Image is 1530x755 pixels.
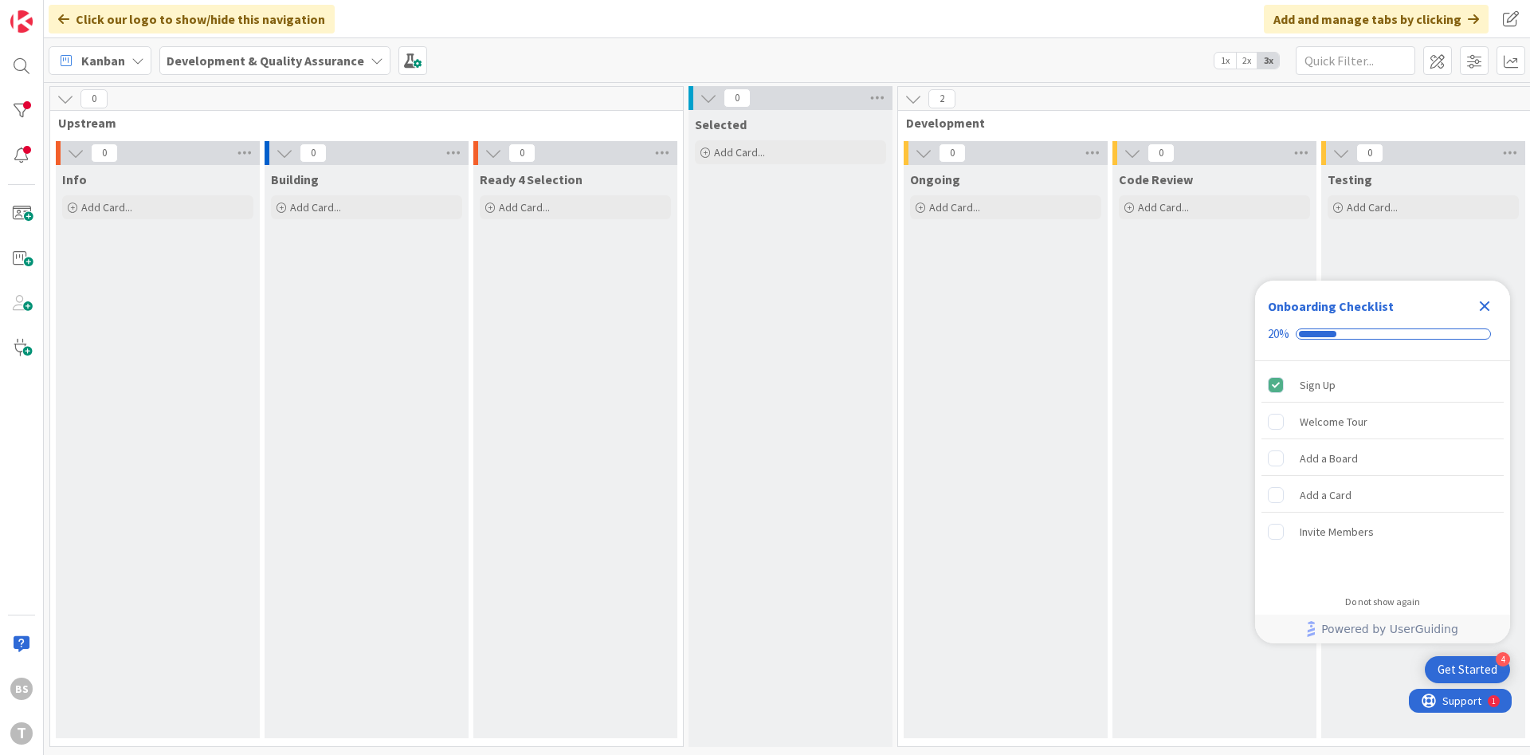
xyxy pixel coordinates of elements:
div: Open Get Started checklist, remaining modules: 4 [1425,656,1510,683]
span: Add Card... [1138,200,1189,214]
div: Get Started [1438,662,1497,678]
div: Add a Card [1300,486,1351,505]
span: 2 [928,89,955,108]
a: Powered by UserGuiding [1263,615,1502,643]
span: 0 [939,144,966,163]
span: Building [271,171,319,187]
span: Ongoing [910,171,960,187]
span: Ready 4 Selection [480,171,583,187]
span: Add Card... [714,145,765,159]
div: Click our logo to show/hide this navigation [49,5,335,33]
span: 0 [1356,144,1383,163]
div: Sign Up is complete. [1261,368,1504,403]
span: 1x [1214,53,1236,69]
div: 20% [1268,327,1289,341]
span: 0 [300,144,327,163]
div: T [10,722,33,745]
span: 0 [508,144,535,163]
span: 0 [724,88,751,108]
span: Add Card... [290,200,341,214]
span: Info [62,171,87,187]
div: 4 [1496,652,1510,667]
span: 3x [1257,53,1279,69]
span: Selected [695,116,747,132]
div: Add a Board [1300,449,1358,468]
div: Sign Up [1300,376,1336,395]
span: Add Card... [499,200,550,214]
span: 0 [91,144,118,163]
div: Add and manage tabs by clicking [1264,5,1489,33]
div: Welcome Tour [1300,412,1367,431]
span: Testing [1328,171,1372,187]
div: Checklist progress: 20% [1268,327,1497,341]
span: Kanban [81,51,125,70]
span: Add Card... [929,200,980,214]
div: Checklist Container [1255,281,1510,643]
div: Welcome Tour is incomplete. [1261,404,1504,439]
img: Visit kanbanzone.com [10,10,33,33]
span: Add Card... [81,200,132,214]
div: Invite Members [1300,522,1374,541]
span: 0 [80,89,108,108]
span: Powered by UserGuiding [1321,619,1458,639]
span: Support [33,2,73,22]
div: 1 [83,6,87,19]
span: 2x [1236,53,1257,69]
input: Quick Filter... [1296,46,1415,75]
div: Invite Members is incomplete. [1261,514,1504,549]
div: Onboarding Checklist [1268,297,1394,316]
span: Add Card... [1347,200,1398,214]
span: Code Review [1119,171,1193,187]
div: BS [10,678,33,700]
div: Add a Board is incomplete. [1261,441,1504,476]
div: Do not show again [1345,596,1420,608]
div: Footer [1255,615,1510,643]
b: Development & Quality Assurance [167,53,364,69]
div: Add a Card is incomplete. [1261,478,1504,513]
span: Upstream [58,115,663,131]
div: Close Checklist [1472,293,1497,319]
div: Checklist items [1255,361,1510,585]
span: 0 [1147,144,1175,163]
